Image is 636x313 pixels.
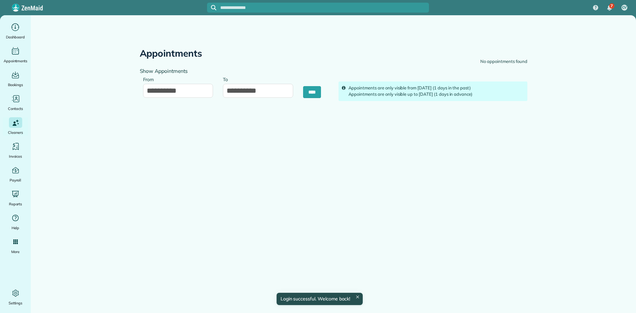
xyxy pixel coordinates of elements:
[3,288,28,306] a: Settings
[4,58,27,64] span: Appointments
[3,165,28,183] a: Payroll
[3,93,28,112] a: Contacts
[3,22,28,40] a: Dashboard
[603,1,616,15] div: 7 unread notifications
[8,105,23,112] span: Contacts
[223,73,231,85] label: To
[3,189,28,207] a: Reports
[6,34,25,40] span: Dashboard
[3,213,28,231] a: Help
[211,5,216,10] svg: Focus search
[3,46,28,64] a: Appointments
[8,81,23,88] span: Bookings
[622,5,627,10] span: CV
[3,117,28,136] a: Cleaners
[348,91,524,98] div: Appointments are only visible up to [DATE] (1 days in advance)
[9,201,22,207] span: Reports
[480,58,527,65] div: No appointments found
[11,248,20,255] span: More
[12,225,20,231] span: Help
[610,3,613,9] span: 7
[3,141,28,160] a: Invoices
[3,70,28,88] a: Bookings
[140,68,329,74] h4: Show Appointments
[140,48,202,59] h2: Appointments
[276,293,362,305] div: Login successful. Welcome back!
[10,177,22,183] span: Payroll
[9,300,23,306] span: Settings
[8,129,23,136] span: Cleaners
[207,5,216,10] button: Focus search
[348,85,524,91] div: Appointments are only visible from [DATE] (1 days in the past)
[143,73,157,85] label: From
[9,153,22,160] span: Invoices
